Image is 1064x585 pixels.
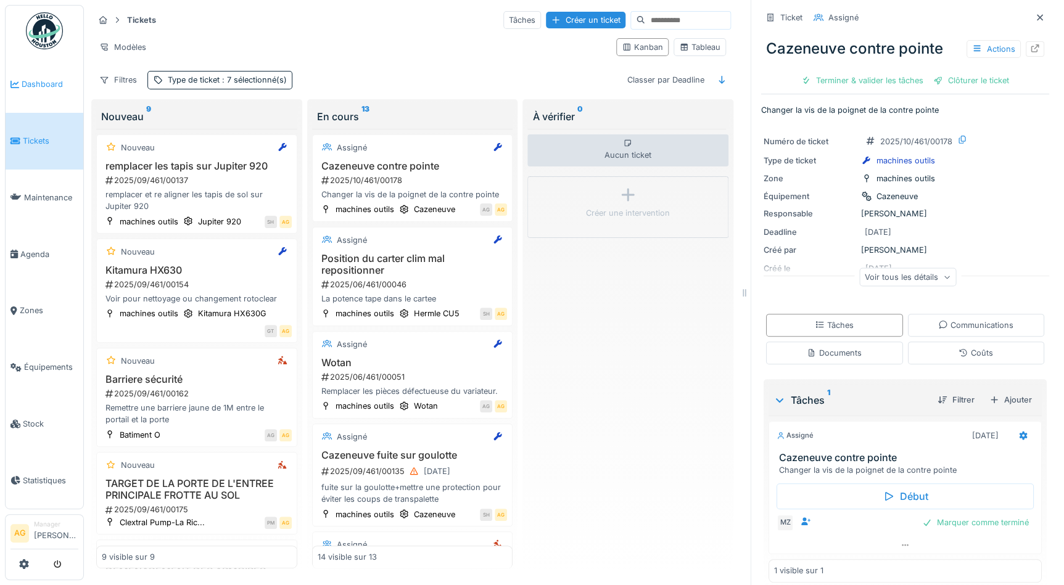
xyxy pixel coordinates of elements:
div: Ticket [780,12,802,23]
div: Assigné [828,12,859,23]
div: En cours [317,109,508,124]
div: machines outils [336,308,394,319]
sup: 13 [361,109,369,124]
h3: Cazeneuve fuite sur goulotte [318,449,508,461]
div: Assigné [337,539,367,550]
div: Batiment O [120,429,160,441]
span: Dashboard [22,78,78,90]
div: 2025/09/461/00137 [104,174,292,186]
div: AG [480,400,492,412]
div: Équipement [764,190,856,202]
div: Remplacer les pièces défectueuse du variateur. [318,385,508,397]
a: Statistiques [6,452,83,509]
div: 2025/06/461/00051 [320,371,508,383]
div: 2025/09/461/00162 [104,388,292,399]
div: Nouveau [121,459,155,471]
div: Clextral Pump-La Ric... [120,517,205,528]
a: Maintenance [6,170,83,226]
div: machines outils [336,400,394,412]
div: 9 visible sur 9 [102,551,155,563]
h3: Position du carter clim mal repositionner [318,253,508,276]
div: GT [265,325,277,337]
img: Badge_color-CXgf-gQk.svg [26,12,63,49]
a: Stock [6,396,83,452]
div: Nouveau [121,142,155,153]
div: 2025/09/461/00175 [104,504,292,515]
div: AG [279,325,292,337]
div: Actions [967,40,1021,58]
div: Cazeneuve [414,509,455,520]
div: Assigné [337,142,367,153]
div: Voir tous les détails [859,268,956,286]
div: Créer une intervention [586,207,670,219]
div: Wotan [414,400,438,412]
div: Kanban [622,41,663,53]
div: Cazeneuve [414,203,455,215]
div: Tâches [815,319,854,331]
div: 2025/10/461/00178 [880,136,952,147]
span: Zones [20,305,78,316]
div: AG [495,203,507,216]
div: remplacer et re aligner les tapis de sol sur Jupiter 920 [102,189,292,212]
div: Tâches [503,11,541,29]
div: À vérifier [532,109,724,124]
span: : 7 sélectionné(s) [220,75,287,84]
div: [DATE] [424,465,450,477]
h3: Cazeneuve contre pointe [318,160,508,172]
div: Coûts [959,347,993,359]
div: Voir pour nettoyage ou changement rotoclear [102,293,292,305]
div: Cazeneuve [876,190,918,202]
div: Classer par Deadline [622,71,710,89]
div: machines outils [876,155,935,166]
div: Ajouter [984,391,1037,408]
div: Changer la vis de la poignet de la contre pointe [318,189,508,200]
div: fuite sur la goulotte+mettre une protection pour éviter les coups de transpalette [318,481,508,505]
div: [PERSON_NAME] [764,208,1047,219]
div: Hermle CU5 [414,308,460,319]
div: Marquer comme terminé [917,514,1034,531]
div: Documents [807,347,862,359]
span: Stock [23,418,78,430]
span: Équipements [24,361,78,373]
div: Assigné [337,234,367,246]
div: [DATE] [865,226,891,238]
li: [PERSON_NAME] [34,520,78,546]
div: Créer un ticket [546,12,625,28]
div: SH [265,216,277,228]
a: AG Manager[PERSON_NAME] [10,520,78,549]
div: AG [279,216,292,228]
div: Clôturer le ticket [928,72,1014,89]
h3: Kitamura HX630 [102,264,292,276]
div: Assigné [337,431,367,443]
div: AG [495,308,507,320]
a: Dashboard [6,56,83,113]
div: Début [777,483,1034,509]
div: SH [480,308,492,320]
div: Assigné [337,338,367,350]
div: machines outils [336,203,394,215]
h3: Barriere sécurité [102,374,292,385]
a: Équipements [6,339,83,396]
div: AG [279,429,292,441]
div: Terminer & valider les tâches [796,72,928,89]
div: Deadline [764,226,856,238]
div: Tâches [773,393,928,407]
div: machines outils [876,173,935,184]
div: machines outils [120,308,178,319]
div: SH [480,509,492,521]
span: Maintenance [24,192,78,203]
div: Jupiter 920 [198,216,241,227]
div: 2025/09/461/00154 [104,279,292,290]
a: Zones [6,282,83,339]
div: Tableau [679,41,720,53]
div: AG [495,400,507,412]
div: Numéro de ticket [764,136,856,147]
div: Aucun ticket [527,134,728,166]
li: AG [10,524,29,542]
div: AG [265,429,277,441]
sup: 9 [146,109,151,124]
h3: remplacer les tapis sur Jupiter 920 [102,160,292,172]
div: Assigné [777,430,814,441]
div: Filtrer [933,391,979,408]
div: Type de ticket [764,155,856,166]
